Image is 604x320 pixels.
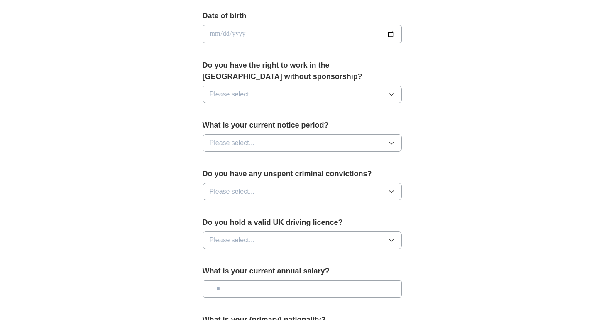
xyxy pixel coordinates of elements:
[203,217,402,228] label: Do you hold a valid UK driving licence?
[203,86,402,103] button: Please select...
[203,231,402,249] button: Please select...
[203,120,402,131] label: What is your current notice period?
[210,235,255,245] span: Please select...
[203,10,402,22] label: Date of birth
[203,168,402,180] label: Do you have any unspent criminal convictions?
[203,134,402,152] button: Please select...
[203,60,402,82] label: Do you have the right to work in the [GEOGRAPHIC_DATA] without sponsorship?
[210,89,255,99] span: Please select...
[203,183,402,200] button: Please select...
[203,266,402,277] label: What is your current annual salary?
[210,187,255,197] span: Please select...
[210,138,255,148] span: Please select...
